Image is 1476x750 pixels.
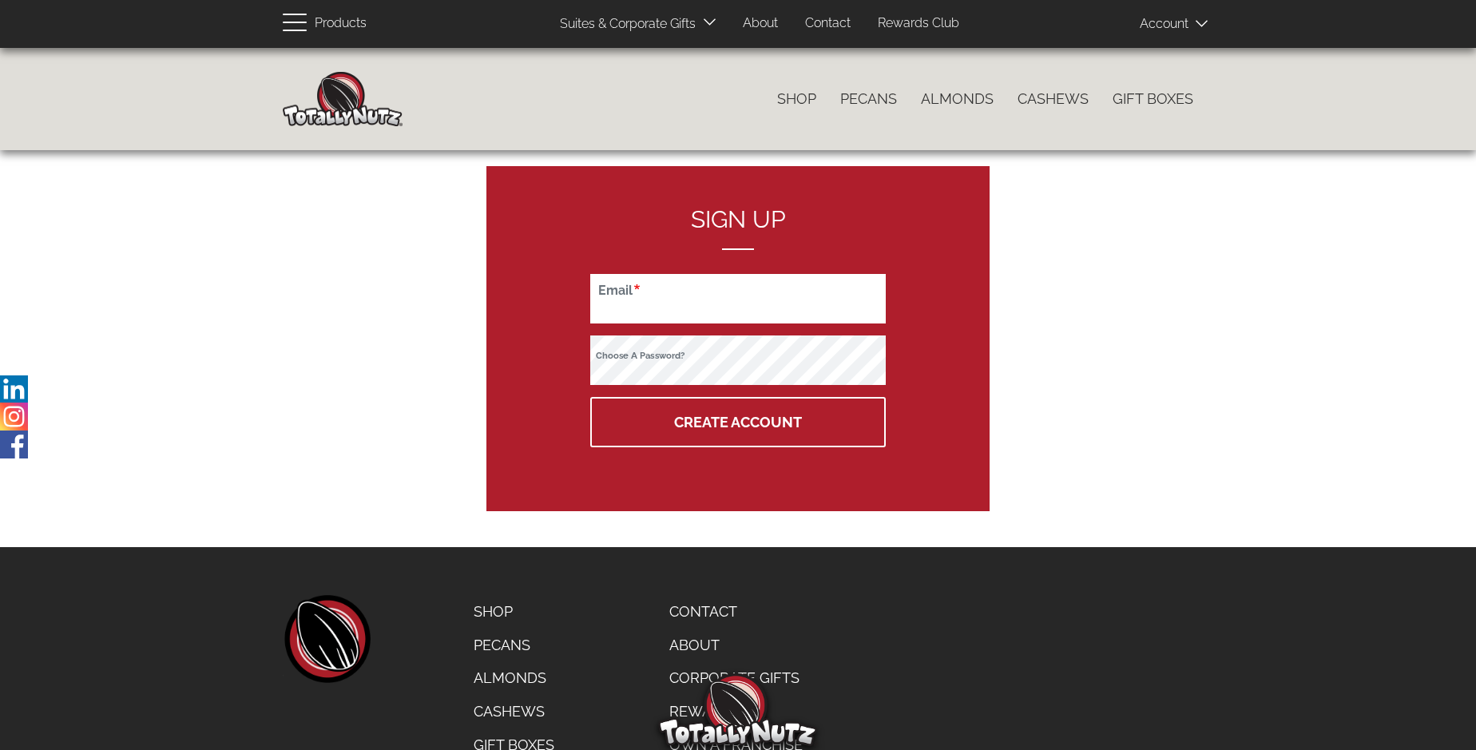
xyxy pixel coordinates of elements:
[657,629,815,662] a: About
[658,673,818,746] img: Totally Nutz Logo
[462,695,566,728] a: Cashews
[657,661,815,695] a: Corporate Gifts
[1101,82,1205,116] a: Gift Boxes
[590,274,886,323] input: Your email address. We won’t share this with anyone.
[283,595,371,683] a: home
[828,82,909,116] a: Pecans
[548,9,700,40] a: Suites & Corporate Gifts
[590,206,886,250] h2: Sign up
[1006,82,1101,116] a: Cashews
[731,8,790,39] a: About
[793,8,863,39] a: Contact
[283,72,403,126] img: Home
[315,12,367,35] span: Products
[462,629,566,662] a: Pecans
[909,82,1006,116] a: Almonds
[657,595,815,629] a: Contact
[590,397,886,447] button: Create Account
[657,695,815,728] a: Rewards
[462,661,566,695] a: Almonds
[866,8,971,39] a: Rewards Club
[765,82,828,116] a: Shop
[462,595,566,629] a: Shop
